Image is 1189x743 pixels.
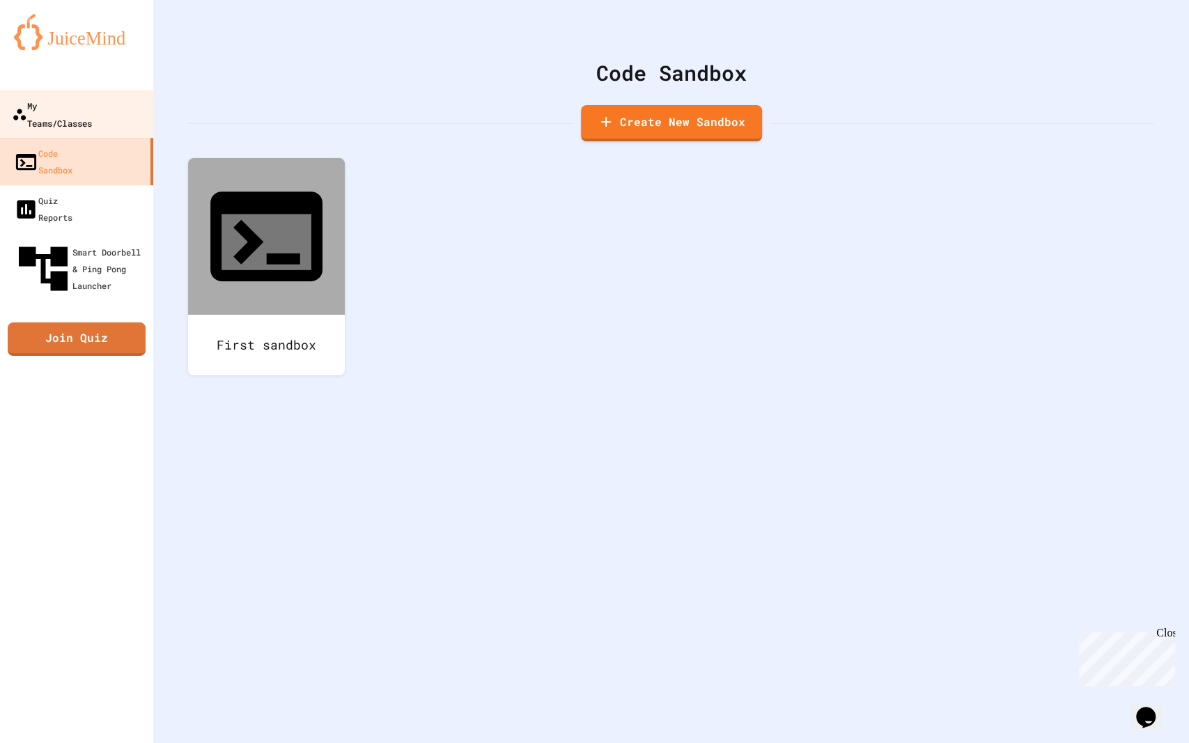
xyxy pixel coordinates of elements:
iframe: chat widget [1073,627,1175,686]
a: Create New Sandbox [581,105,762,141]
a: Join Quiz [8,322,146,356]
div: Smart Doorbell & Ping Pong Launcher [14,240,148,298]
img: logo-orange.svg [14,14,139,50]
div: My Teams/Classes [12,97,92,131]
a: First sandbox [188,158,345,375]
div: Quiz Reports [14,192,72,226]
div: Chat with us now!Close [6,6,96,88]
div: First sandbox [188,315,345,375]
iframe: chat widget [1130,687,1175,729]
div: Code Sandbox [14,145,72,178]
div: Code Sandbox [188,57,1154,88]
